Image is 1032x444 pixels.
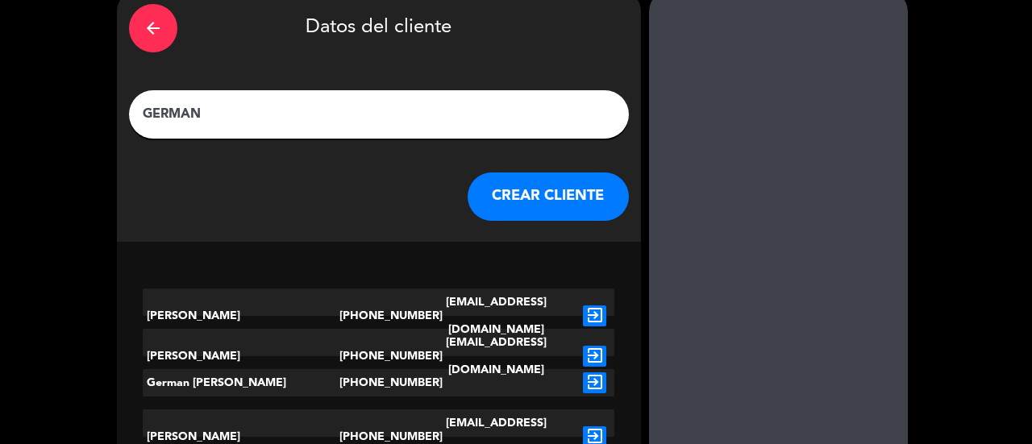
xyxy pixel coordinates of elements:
[583,372,606,393] i: exit_to_app
[339,369,418,396] div: [PHONE_NUMBER]
[141,103,617,126] input: Escriba nombre, correo electrónico o número de teléfono...
[339,288,418,343] div: [PHONE_NUMBER]
[143,369,339,396] div: German [PERSON_NAME]
[583,346,606,367] i: exit_to_app
[418,288,575,343] div: [EMAIL_ADDRESS][DOMAIN_NAME]
[143,329,339,384] div: [PERSON_NAME]
[143,288,339,343] div: [PERSON_NAME]
[418,329,575,384] div: [EMAIL_ADDRESS][DOMAIN_NAME]
[468,172,629,221] button: CREAR CLIENTE
[339,329,418,384] div: [PHONE_NUMBER]
[144,19,163,38] i: arrow_back
[583,305,606,326] i: exit_to_app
